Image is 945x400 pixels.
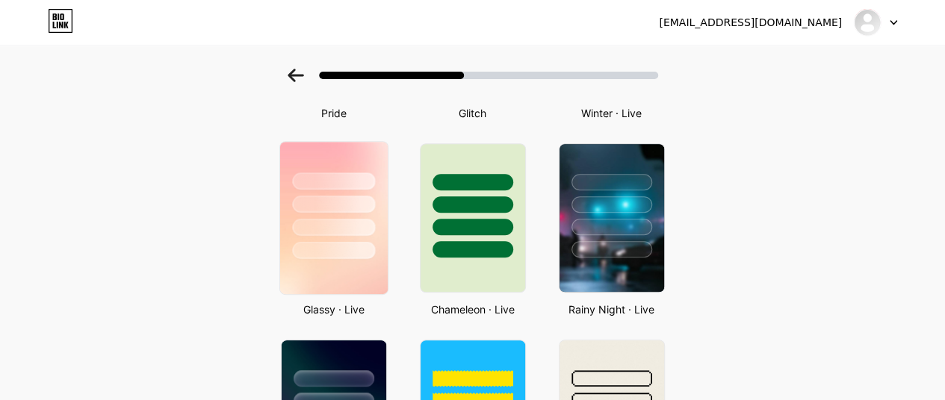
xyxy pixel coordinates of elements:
[554,105,669,121] div: Winter · Live
[276,105,391,121] div: Pride
[415,301,530,317] div: Chameleon · Live
[276,301,391,317] div: Glassy · Live
[659,15,842,31] div: [EMAIL_ADDRESS][DOMAIN_NAME]
[554,301,669,317] div: Rainy Night · Live
[853,8,882,37] img: alhudaupmofficial
[279,142,387,294] img: glassmorphism.jpg
[415,105,530,121] div: Glitch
